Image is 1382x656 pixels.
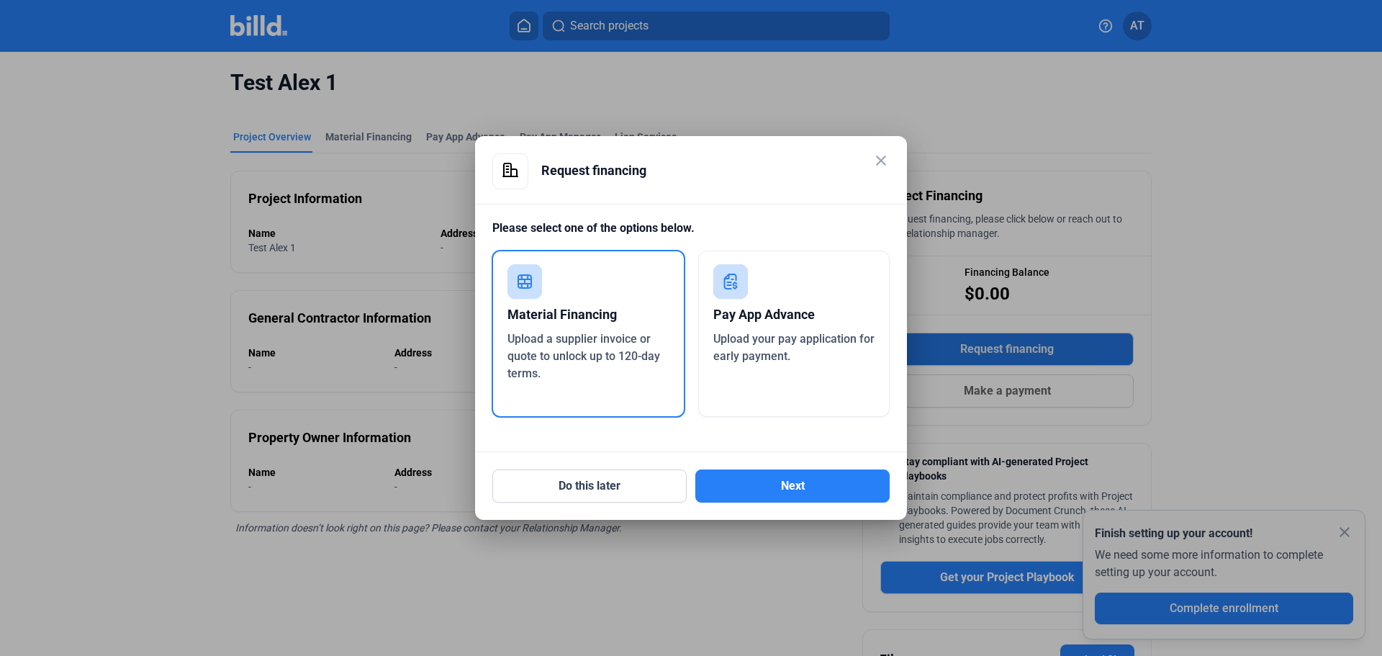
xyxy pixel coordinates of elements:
mat-icon: close [872,152,890,169]
span: Upload a supplier invoice or quote to unlock up to 120-day terms. [507,332,660,380]
button: Do this later [492,469,687,503]
div: Please select one of the options below. [492,220,890,251]
div: Material Financing [507,299,669,331]
button: Next [695,469,890,503]
div: Pay App Advance [713,299,875,331]
span: Upload your pay application for early payment. [713,332,875,363]
div: Request financing [541,153,890,188]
